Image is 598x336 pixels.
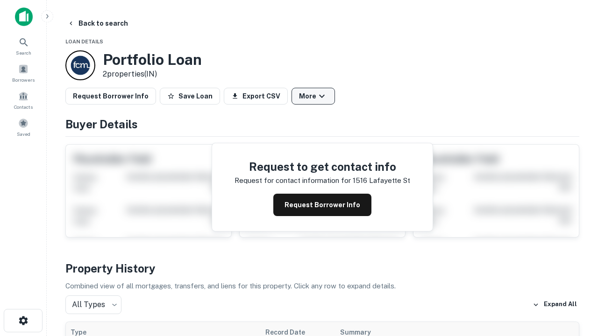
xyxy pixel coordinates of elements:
img: capitalize-icon.png [15,7,33,26]
p: 1516 lafayette st [353,175,410,186]
a: Borrowers [3,60,44,85]
a: Saved [3,114,44,140]
span: Borrowers [12,76,35,84]
button: Export CSV [224,88,288,105]
span: Saved [17,130,30,138]
button: Request Borrower Info [65,88,156,105]
h4: Buyer Details [65,116,579,133]
button: Save Loan [160,88,220,105]
h4: Request to get contact info [235,158,410,175]
a: Search [3,33,44,58]
div: All Types [65,295,121,314]
button: Back to search [64,15,132,32]
p: Request for contact information for [235,175,351,186]
button: Request Borrower Info [273,194,371,216]
span: Contacts [14,103,33,111]
p: Combined view of all mortgages, transfers, and liens for this property. Click any row to expand d... [65,280,579,292]
a: Contacts [3,87,44,112]
button: Expand All [530,298,579,312]
button: More [292,88,335,105]
h4: Property History [65,260,579,277]
h3: Portfolio Loan [103,51,202,69]
p: 2 properties (IN) [103,69,202,80]
iframe: Chat Widget [551,261,598,306]
span: Search [16,49,31,56]
span: Loan Details [65,39,103,44]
